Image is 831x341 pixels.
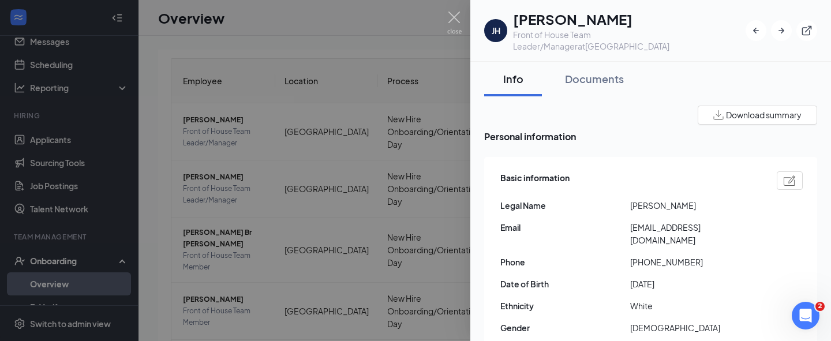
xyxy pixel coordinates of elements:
svg: ArrowLeftNew [750,25,762,36]
span: [PERSON_NAME] [630,199,760,212]
span: Personal information [484,129,817,144]
svg: ArrowRight [776,25,787,36]
button: ExternalLink [796,20,817,41]
span: 2 [815,302,825,311]
span: White [630,299,760,312]
div: Front of House Team Leader/Manager at [GEOGRAPHIC_DATA] [513,29,746,52]
div: Documents [565,72,624,86]
iframe: Intercom live chat [792,302,819,329]
span: Basic information [500,171,570,190]
span: Date of Birth [500,278,630,290]
span: [DEMOGRAPHIC_DATA] [630,321,760,334]
button: Download summary [698,106,817,125]
span: Phone [500,256,630,268]
span: [DATE] [630,278,760,290]
button: ArrowRight [771,20,792,41]
span: [EMAIL_ADDRESS][DOMAIN_NAME] [630,221,760,246]
span: Legal Name [500,199,630,212]
button: ArrowLeftNew [746,20,766,41]
div: Info [496,72,530,86]
span: [PHONE_NUMBER] [630,256,760,268]
span: Email [500,221,630,234]
div: JH [492,25,500,36]
span: Download summary [726,109,802,121]
svg: ExternalLink [801,25,813,36]
span: Gender [500,321,630,334]
h1: [PERSON_NAME] [513,9,746,29]
span: Ethnicity [500,299,630,312]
